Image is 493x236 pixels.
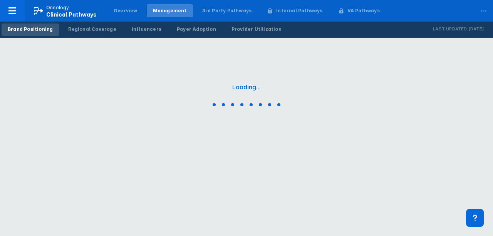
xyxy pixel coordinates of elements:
div: Loading... [232,83,261,91]
a: Overview [107,4,144,17]
a: 3rd Party Pathways [196,4,258,17]
p: Last Updated: [433,25,468,33]
p: [DATE] [468,25,484,33]
div: Brand Positioning [8,26,53,33]
div: VA Pathways [347,7,380,14]
a: Brand Positioning [2,23,59,36]
a: Payer Adoption [171,23,222,36]
div: ... [476,1,491,17]
div: Contact Support [466,209,484,227]
div: Provider Utilization [231,26,282,33]
a: Provider Utilization [225,23,288,36]
div: Overview [114,7,138,14]
span: Clinical Pathways [46,11,97,18]
div: Influencers [132,26,161,33]
p: Oncology [46,4,69,11]
a: Regional Coverage [62,23,122,36]
div: Internal Pathways [276,7,322,14]
div: Management [153,7,187,14]
a: Influencers [126,23,168,36]
a: Management [147,4,193,17]
div: 3rd Party Pathways [202,7,252,14]
div: Payer Adoption [177,26,216,33]
div: Regional Coverage [68,26,116,33]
